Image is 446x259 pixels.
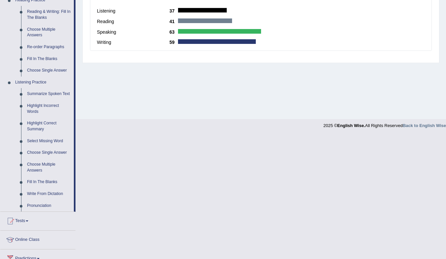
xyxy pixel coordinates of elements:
[12,77,74,88] a: Listening Practice
[24,176,74,188] a: Fill In The Blanks
[0,231,75,247] a: Online Class
[97,39,169,46] label: Writing
[24,24,74,41] a: Choose Multiple Answers
[24,100,74,117] a: Highlight Incorrect Words
[24,88,74,100] a: Summarize Spoken Text
[97,18,169,25] label: Reading
[97,8,169,15] label: Listening
[0,212,75,228] a: Tests
[169,29,178,35] b: 63
[323,119,446,129] div: 2025 © All Rights Reserved
[169,40,178,45] b: 59
[24,188,74,200] a: Write From Dictation
[24,200,74,212] a: Pronunciation
[24,117,74,135] a: Highlight Correct Summary
[24,159,74,176] a: Choose Multiple Answers
[403,123,446,128] a: Back to English Wise
[337,123,365,128] strong: English Wise.
[24,135,74,147] a: Select Missing Word
[97,29,169,36] label: Speaking
[169,8,178,14] b: 37
[24,65,74,77] a: Choose Single Answer
[24,6,74,23] a: Reading & Writing: Fill In The Blanks
[169,19,178,24] b: 41
[24,53,74,65] a: Fill In The Blanks
[24,147,74,159] a: Choose Single Answer
[24,41,74,53] a: Re-order Paragraphs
